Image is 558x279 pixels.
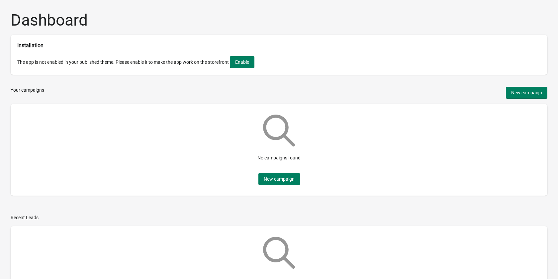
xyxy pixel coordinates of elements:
[511,90,542,95] span: New campaign
[258,173,300,185] button: New campaign
[17,42,541,49] h2: Installation
[11,87,44,99] div: Your campaigns
[230,56,254,68] button: Enable
[11,11,547,30] h1: Dashboard
[506,87,547,99] button: New campaign
[11,214,39,221] div: Recent Leads
[264,176,295,182] span: New campaign
[257,154,301,161] p: No campaigns found
[11,49,547,75] p: The app is not enabled in your published theme. Please enable it to make the app work on the stor...
[235,59,249,65] span: Enable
